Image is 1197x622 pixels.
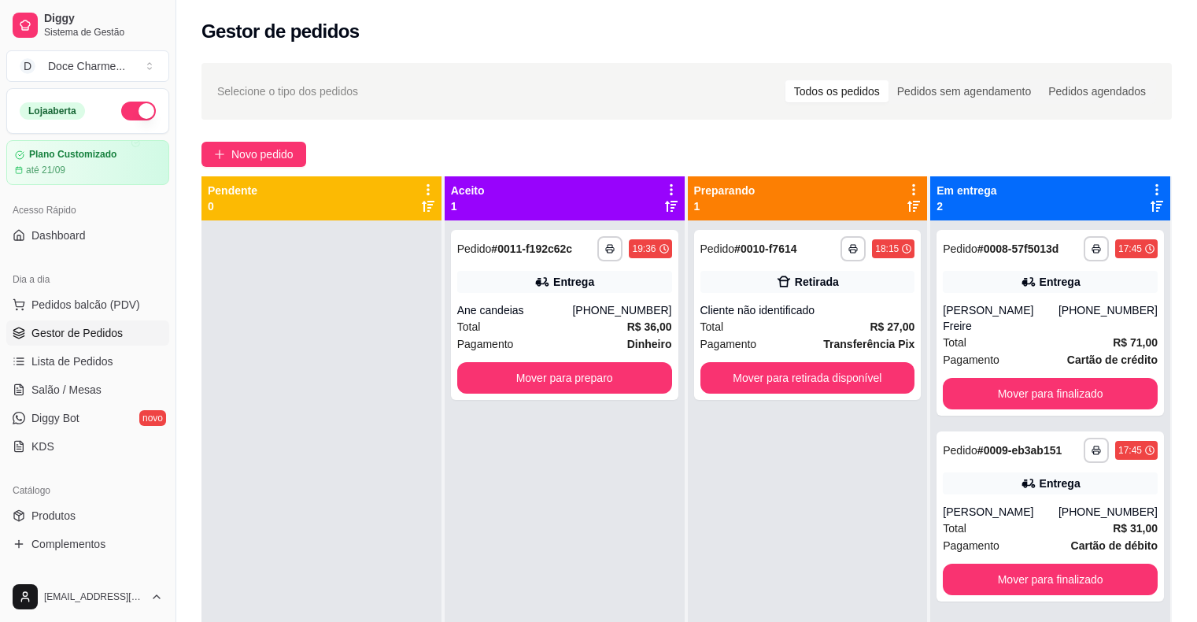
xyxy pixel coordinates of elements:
[694,198,756,214] p: 1
[700,335,757,353] span: Pagamento
[943,351,999,368] span: Pagamento
[121,102,156,120] button: Alterar Status
[31,325,123,341] span: Gestor de Pedidos
[457,243,492,255] span: Pedido
[700,302,915,318] div: Cliente não identificado
[6,405,169,431] a: Diggy Botnovo
[44,26,163,39] span: Sistema de Gestão
[6,6,169,44] a: DiggySistema de Gestão
[44,12,163,26] span: Diggy
[457,335,514,353] span: Pagamento
[457,362,672,394] button: Mover para preparo
[457,318,481,335] span: Total
[6,198,169,223] div: Acesso Rápido
[6,578,169,616] button: [EMAIL_ADDRESS][DOMAIN_NAME]
[20,58,35,74] span: D
[31,297,140,313] span: Pedidos balcão (PDV)
[6,320,169,346] a: Gestor de Pedidos
[572,302,671,318] div: [PHONE_NUMBER]
[1118,243,1142,255] div: 17:45
[31,536,105,552] span: Complementos
[627,320,672,333] strong: R$ 36,00
[20,102,85,120] div: Loja aberta
[201,19,360,44] h2: Gestor de pedidos
[31,354,113,369] span: Lista de Pedidos
[214,149,225,160] span: plus
[1040,80,1155,102] div: Pedidos agendados
[231,146,294,163] span: Novo pedido
[44,591,144,603] span: [EMAIL_ADDRESS][DOMAIN_NAME]
[943,444,977,457] span: Pedido
[700,362,915,394] button: Mover para retirada disponível
[1113,336,1158,349] strong: R$ 71,00
[6,267,169,292] div: Dia a dia
[734,243,796,255] strong: # 0010-f7614
[943,564,1158,595] button: Mover para finalizado
[217,83,358,100] span: Selecione o tipo dos pedidos
[943,378,1158,409] button: Mover para finalizado
[632,243,656,255] div: 19:36
[943,504,1058,520] div: [PERSON_NAME]
[31,382,102,398] span: Salão / Mesas
[26,164,65,176] article: até 21/09
[943,334,966,351] span: Total
[977,444,1062,457] strong: # 0009-eb3ab151
[1058,504,1158,520] div: [PHONE_NUMBER]
[201,142,306,167] button: Novo pedido
[943,243,977,255] span: Pedido
[889,80,1040,102] div: Pedidos sem agendamento
[6,531,169,557] a: Complementos
[6,223,169,248] a: Dashboard
[700,318,724,335] span: Total
[31,439,54,454] span: KDS
[943,537,999,554] span: Pagamento
[457,302,573,318] div: Ane candeias
[6,349,169,374] a: Lista de Pedidos
[6,292,169,317] button: Pedidos balcão (PDV)
[1040,476,1081,491] div: Entrega
[823,338,914,350] strong: Transferência Pix
[937,183,996,198] p: Em entrega
[870,320,914,333] strong: R$ 27,00
[31,508,76,524] span: Produtos
[48,58,125,74] div: Doce Charme ...
[6,140,169,185] a: Plano Customizadoaté 21/09
[31,410,79,426] span: Diggy Bot
[785,80,889,102] div: Todos os pedidos
[795,274,839,290] div: Retirada
[627,338,672,350] strong: Dinheiro
[6,478,169,503] div: Catálogo
[977,243,1059,255] strong: # 0008-57f5013d
[29,149,116,161] article: Plano Customizado
[1040,274,1081,290] div: Entrega
[875,243,899,255] div: 18:15
[491,243,572,255] strong: # 0011-f192c62c
[700,243,735,255] span: Pedido
[6,377,169,402] a: Salão / Mesas
[6,434,169,459] a: KDS
[943,302,1058,334] div: [PERSON_NAME] Freire
[6,50,169,82] button: Select a team
[208,183,257,198] p: Pendente
[1067,354,1158,366] strong: Cartão de crédito
[1118,444,1142,457] div: 17:45
[6,503,169,528] a: Produtos
[694,183,756,198] p: Preparando
[1058,302,1158,334] div: [PHONE_NUMBER]
[937,198,996,214] p: 2
[553,274,594,290] div: Entrega
[451,183,485,198] p: Aceito
[943,520,966,537] span: Total
[451,198,485,214] p: 1
[208,198,257,214] p: 0
[31,228,86,243] span: Dashboard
